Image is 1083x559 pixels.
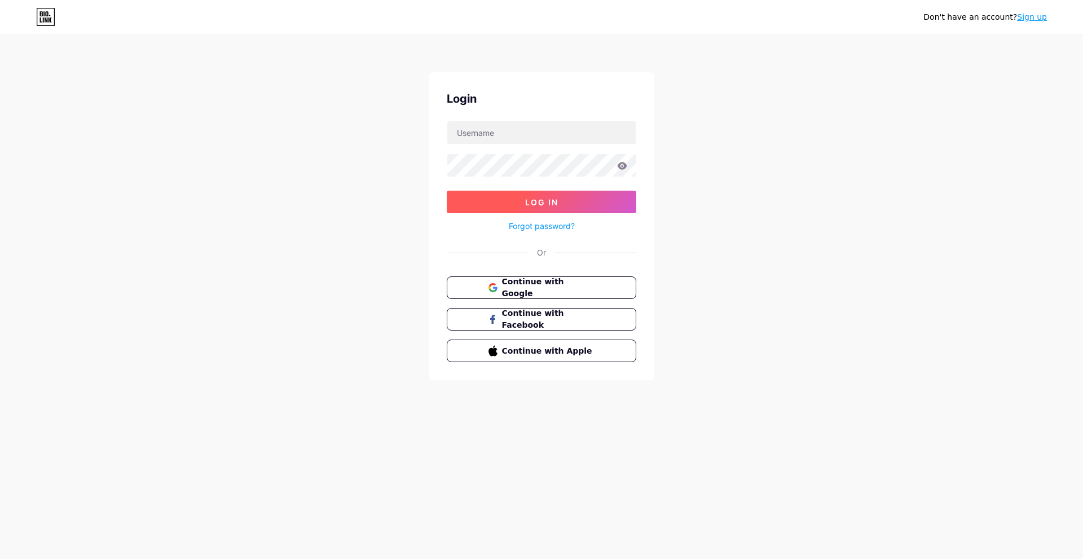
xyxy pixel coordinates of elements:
a: Sign up [1017,12,1047,21]
span: Log In [525,197,558,207]
button: Continue with Apple [447,340,636,362]
button: Continue with Google [447,276,636,299]
a: Forgot password? [509,220,575,232]
span: Continue with Apple [502,345,595,357]
div: Don't have an account? [923,11,1047,23]
input: Username [447,121,636,144]
div: Login [447,90,636,107]
span: Continue with Facebook [502,307,595,331]
button: Log In [447,191,636,213]
span: Continue with Google [502,276,595,300]
div: Or [537,247,546,258]
button: Continue with Facebook [447,308,636,331]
